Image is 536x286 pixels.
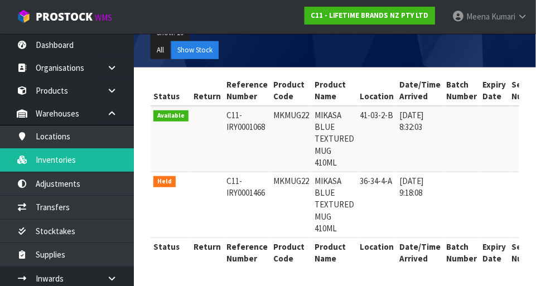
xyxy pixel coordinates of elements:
th: Date/Time Arrived [397,76,444,106]
th: Location [358,237,397,267]
td: 36-34-4-A [358,172,397,237]
td: MIKASA BLUE TEXTURED MUG 410ML [312,172,358,237]
span: Kumari [491,11,515,22]
th: Location [358,76,397,106]
th: Reference Number [224,237,271,267]
button: All [151,41,170,59]
th: Status [151,237,191,267]
th: Product Code [271,76,312,106]
th: Status [151,76,191,106]
span: Available [153,110,189,122]
td: C11-IRY0001466 [224,172,271,237]
td: [DATE] 8:32:03 [397,106,444,172]
strong: C11 - LIFETIME BRANDS NZ PTY LTD [311,11,429,20]
a: C11 - LIFETIME BRANDS NZ PTY LTD [305,7,435,25]
th: Product Code [271,237,312,267]
th: Date/Time Arrived [397,237,444,267]
th: Reference Number [224,76,271,106]
th: Batch Number [444,76,480,106]
td: MKMUG22 [271,172,312,237]
th: Expiry Date [480,76,509,106]
button: Show Stock [171,41,219,59]
td: [DATE] 9:18:08 [397,172,444,237]
td: MIKASA BLUE TEXTURED MUG 410ML [312,106,358,172]
span: Meena [466,11,490,22]
span: Held [153,176,176,187]
td: C11-IRY0001068 [224,106,271,172]
th: Batch Number [444,237,480,267]
td: 41-03-2-B [358,106,397,172]
th: Product Name [312,76,358,106]
small: WMS [95,12,112,23]
th: Product Name [312,237,358,267]
th: Expiry Date [480,237,509,267]
span: ProStock [36,9,93,24]
th: Return [191,237,224,267]
td: MKMUG22 [271,106,312,172]
th: Return [191,76,224,106]
img: cube-alt.png [17,9,31,23]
